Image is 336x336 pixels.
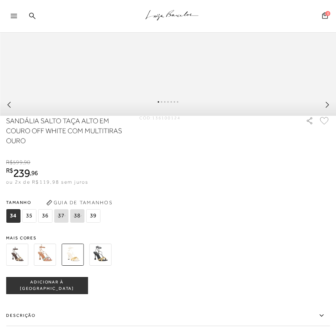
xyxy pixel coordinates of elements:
[70,209,84,223] span: 38
[24,159,30,166] span: 90
[44,197,115,208] button: Guia de Tamanhos
[6,277,88,294] button: ADICIONAR À [GEOGRAPHIC_DATA]
[62,244,84,266] img: SANDÁLIA SALTO TAÇA ALTO EM COURO OFF WHITE COM MULTITIRAS OURO
[6,279,87,292] span: ADICIONAR À [GEOGRAPHIC_DATA]
[89,244,111,266] img: SANDÁLIA SALTO TAÇA ALTO EM COURO PRETO COM MULTITIRAS OURO
[54,209,68,223] span: 37
[139,116,181,120] div: CÓD:
[6,159,13,166] i: R$
[6,209,20,223] span: 34
[6,197,102,208] span: Tamanho
[6,167,13,174] i: R$
[6,179,88,185] span: ou 2x de R$119,98 sem juros
[38,209,52,223] span: 36
[22,209,36,223] span: 35
[325,11,330,16] span: 0
[6,244,28,266] img: SANDÁLIA SALTO TAÇA ALTO EM COURO CAFÉ COM MULTITIRAS COLORIDAS
[6,305,330,326] label: Descrição
[13,167,30,179] span: 239
[152,115,181,120] span: 136100124
[23,159,31,166] i: ,
[320,12,330,21] button: 0
[31,169,38,177] span: 96
[6,116,126,146] h1: SANDÁLIA SALTO TAÇA ALTO EM COURO OFF WHITE COM MULTITIRAS OURO
[13,159,22,166] span: 599
[86,209,100,223] span: 39
[30,170,38,176] i: ,
[34,244,56,266] img: SANDÁLIA SALTO TAÇA ALTO EM COURO CARAMELO COM MULTITIRAS COLORIDAS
